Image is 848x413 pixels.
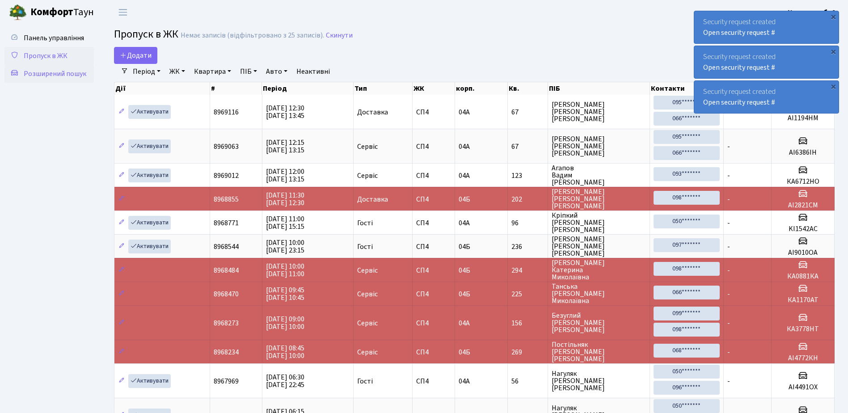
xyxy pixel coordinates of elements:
[266,167,304,184] span: [DATE] 12:00 [DATE] 13:15
[775,114,831,122] h5: АІ1194НМ
[511,243,544,250] span: 236
[266,261,304,279] span: [DATE] 10:00 [DATE] 11:00
[727,318,730,328] span: -
[214,265,239,275] span: 8968484
[552,135,646,157] span: [PERSON_NAME] [PERSON_NAME] [PERSON_NAME]
[4,65,94,83] a: Розширений пошук
[357,243,373,250] span: Гості
[9,4,27,21] img: logo.png
[128,139,171,153] a: Активувати
[552,101,646,122] span: [PERSON_NAME] [PERSON_NAME] [PERSON_NAME]
[727,347,730,357] span: -
[30,5,94,20] span: Таун
[357,291,378,298] span: Сервіс
[354,82,413,95] th: Тип
[266,138,304,155] span: [DATE] 12:15 [DATE] 13:15
[416,143,451,150] span: СП4
[214,107,239,117] span: 8969116
[775,201,831,210] h5: АІ2821СМ
[416,378,451,385] span: СП4
[416,219,451,227] span: СП4
[114,82,210,95] th: Дії
[357,378,373,385] span: Гості
[357,219,373,227] span: Гості
[694,81,839,113] div: Security request created
[511,291,544,298] span: 225
[650,82,724,95] th: Контакти
[775,383,831,392] h5: АІ4491ОХ
[552,370,646,392] span: Нагуляк [PERSON_NAME] [PERSON_NAME]
[775,296,831,304] h5: КА1170АТ
[775,354,831,362] h5: АІ4772КН
[24,51,68,61] span: Пропуск в ЖК
[266,214,304,232] span: [DATE] 11:00 [DATE] 15:15
[128,216,171,230] a: Активувати
[214,218,239,228] span: 8968771
[552,341,646,362] span: Постільняк [PERSON_NAME] [PERSON_NAME]
[829,82,838,91] div: ×
[416,109,451,116] span: СП4
[214,289,239,299] span: 8968470
[129,64,164,79] a: Період
[552,283,646,304] span: Танська [PERSON_NAME] Миколаївна
[552,188,646,210] span: [PERSON_NAME] [PERSON_NAME] [PERSON_NAME]
[548,82,650,95] th: ПІБ
[727,289,730,299] span: -
[459,376,470,386] span: 04А
[357,320,378,327] span: Сервіс
[459,194,470,204] span: 04Б
[552,259,646,281] span: [PERSON_NAME] Катерина Миколаївна
[357,143,378,150] span: Сервіс
[459,242,470,252] span: 04Б
[511,267,544,274] span: 294
[210,82,262,95] th: #
[120,51,152,60] span: Додати
[829,12,838,21] div: ×
[128,169,171,182] a: Активувати
[214,318,239,328] span: 8968273
[788,8,837,17] b: Консьєрж б. 4.
[357,109,388,116] span: Доставка
[552,212,646,233] span: Кріпкий [PERSON_NAME] [PERSON_NAME]
[112,5,134,20] button: Переключити навігацію
[459,142,470,152] span: 04А
[190,64,235,79] a: Квартира
[214,142,239,152] span: 8969063
[114,47,157,64] a: Додати
[266,343,304,361] span: [DATE] 08:45 [DATE] 10:00
[166,64,189,79] a: ЖК
[459,318,470,328] span: 04А
[266,372,304,390] span: [DATE] 06:30 [DATE] 22:45
[266,238,304,255] span: [DATE] 10:00 [DATE] 23:15
[357,267,378,274] span: Сервіс
[727,265,730,275] span: -
[416,172,451,179] span: СП4
[266,190,304,208] span: [DATE] 11:30 [DATE] 12:30
[459,107,470,117] span: 04А
[236,64,261,79] a: ПІБ
[4,47,94,65] a: Пропуск в ЖК
[829,47,838,56] div: ×
[357,172,378,179] span: Сервіс
[459,289,470,299] span: 04Б
[416,196,451,203] span: СП4
[727,376,730,386] span: -
[214,242,239,252] span: 8968544
[511,172,544,179] span: 123
[416,349,451,356] span: СП4
[511,109,544,116] span: 67
[508,82,548,95] th: Кв.
[214,194,239,204] span: 8968855
[416,243,451,250] span: СП4
[266,103,304,121] span: [DATE] 12:30 [DATE] 13:45
[775,272,831,281] h5: КА0881КА
[511,378,544,385] span: 56
[775,177,831,186] h5: КА6712НО
[703,97,775,107] a: Open security request #
[416,267,451,274] span: СП4
[552,236,646,257] span: [PERSON_NAME] [PERSON_NAME] [PERSON_NAME]
[727,142,730,152] span: -
[703,28,775,38] a: Open security request #
[114,26,178,42] span: Пропуск в ЖК
[511,196,544,203] span: 202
